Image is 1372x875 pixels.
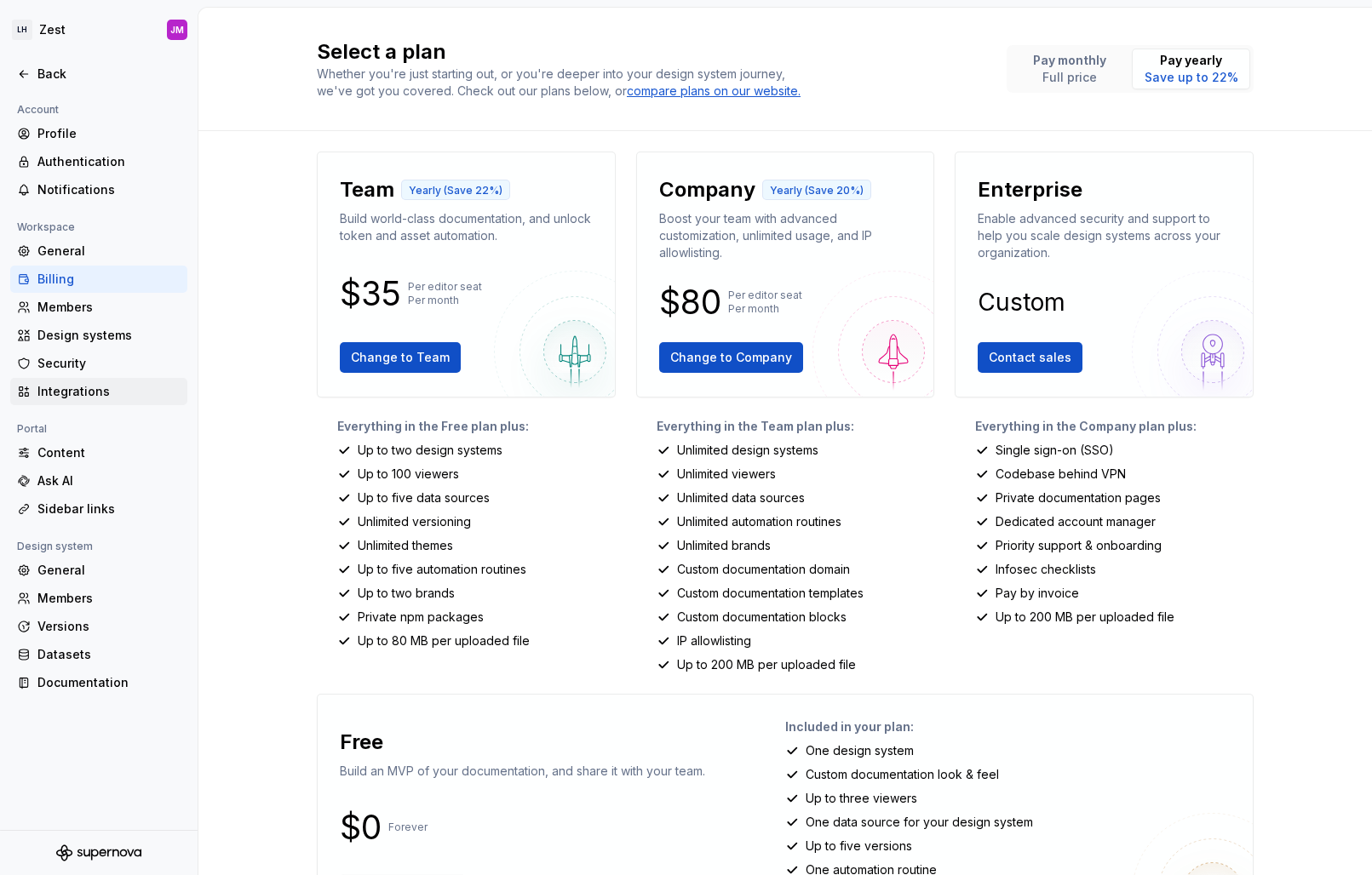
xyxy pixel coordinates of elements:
[37,271,181,288] div: Billing
[10,322,187,349] a: Design systems
[659,210,912,261] p: Boost your team with advanced customization, unlimited usage, and IP allowlisting.
[10,60,187,88] a: Back
[37,153,181,170] div: Authentication
[37,590,181,607] div: Members
[806,742,914,759] p: One design system
[37,243,181,260] div: General
[37,618,181,635] div: Versions
[37,327,181,344] div: Design systems
[340,817,382,838] p: $0
[10,467,187,495] a: Ask AI
[56,844,141,861] a: Supernova Logo
[170,23,184,37] div: JM
[996,609,1174,626] p: Up to 200 MB per uploaded file
[10,419,54,439] div: Portal
[677,489,805,506] p: Unlimited data sources
[10,378,187,405] a: Integrations
[10,176,187,203] a: Notifications
[670,349,792,366] span: Change to Company
[10,294,187,321] a: Members
[37,66,181,83] div: Back
[358,632,530,649] p: Up to 80 MB per uploaded file
[677,513,841,530] p: Unlimited automation routines
[10,439,187,466] a: Content
[996,585,1079,602] p: Pay by invoice
[10,669,187,696] a: Documentation
[340,342,461,373] button: Change to Team
[10,350,187,377] a: Security
[340,763,705,780] p: Build an MVP of your documentation, and share it with your team.
[1010,49,1128,89] button: Pay monthlyFull price
[10,120,187,147] a: Profile
[677,656,856,673] p: Up to 200 MB per uploaded file
[659,292,721,312] p: $80
[975,418,1254,435] p: Everything in the Company plan plus:
[677,442,818,459] p: Unlimited design systems
[37,299,181,316] div: Members
[996,442,1114,459] p: Single sign-on (SSO)
[627,83,801,100] a: compare plans on our website.
[37,500,181,518] div: Sidebar links
[677,632,751,649] p: IP allowlisting
[806,814,1033,831] p: One data source for your design system
[10,217,82,237] div: Workspace
[317,38,986,66] h2: Select a plan
[37,383,181,400] div: Integrations
[10,536,100,557] div: Design system
[728,289,802,316] p: Per editor seat Per month
[996,537,1162,554] p: Priority support & onboarding
[337,418,616,435] p: Everything in the Free plan plus:
[408,280,482,307] p: Per editor seat Per month
[657,418,935,435] p: Everything in the Team plan plus:
[10,641,187,668] a: Datasets
[1145,52,1238,69] p: Pay yearly
[806,838,912,855] p: Up to five versions
[677,585,864,602] p: Custom documentation templates
[10,148,187,175] a: Authentication
[978,342,1082,373] button: Contact sales
[340,176,394,203] p: Team
[989,349,1071,366] span: Contact sales
[10,266,187,293] a: Billing
[659,342,803,373] button: Change to Company
[1145,69,1238,86] p: Save up to 22%
[10,100,66,120] div: Account
[340,283,401,304] p: $35
[358,442,502,459] p: Up to two design systems
[785,718,1239,735] p: Included in your plan:
[358,513,471,530] p: Unlimited versioning
[37,674,181,691] div: Documentation
[37,562,181,579] div: General
[806,766,999,783] p: Custom documentation look & feel
[3,11,194,49] button: LHZestJM
[10,237,187,265] a: General
[10,585,187,612] a: Members
[10,613,187,640] a: Versions
[37,444,181,461] div: Content
[677,466,776,483] p: Unlimited viewers
[317,66,811,100] div: Whether you're just starting out, or you're deeper into your design system journey, we've got you...
[37,646,181,663] div: Datasets
[677,609,847,626] p: Custom documentation blocks
[10,495,187,523] a: Sidebar links
[388,821,428,834] p: Forever
[10,557,187,584] a: General
[12,20,32,40] div: LH
[677,561,850,578] p: Custom documentation domain
[996,466,1126,483] p: Codebase behind VPN
[659,176,755,203] p: Company
[996,513,1156,530] p: Dedicated account manager
[358,561,526,578] p: Up to five automation routines
[1132,49,1250,89] button: Pay yearlySave up to 22%
[358,489,490,506] p: Up to five data sources
[358,609,484,626] p: Private npm packages
[978,292,1065,312] p: Custom
[340,210,593,244] p: Build world-class documentation, and unlock token and asset automation.
[358,466,459,483] p: Up to 100 viewers
[358,585,455,602] p: Up to two brands
[351,349,450,366] span: Change to Team
[996,561,1096,578] p: Infosec checklists
[1033,52,1106,69] p: Pay monthly
[677,537,771,554] p: Unlimited brands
